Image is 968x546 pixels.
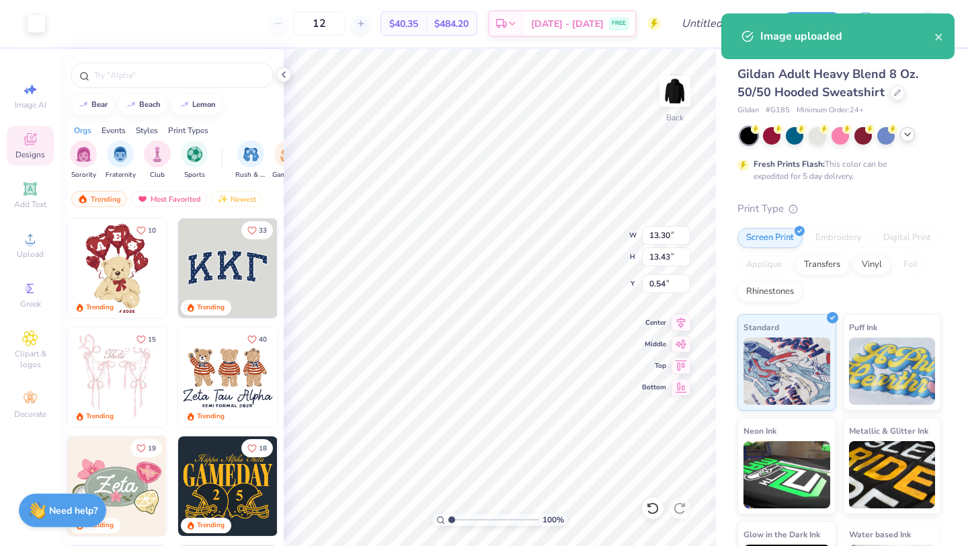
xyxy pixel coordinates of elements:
img: trend_line.gif [179,101,190,109]
img: Neon Ink [743,441,830,508]
div: Screen Print [737,228,803,248]
img: Back [661,78,688,105]
button: filter button [181,141,208,180]
span: Center [642,318,666,327]
button: Like [241,330,273,348]
div: Digital Print [875,228,940,248]
div: Print Type [737,201,941,217]
div: Events [102,124,126,136]
div: filter for Sports [181,141,208,180]
div: Image uploaded [760,28,934,44]
button: Like [241,221,273,239]
strong: Fresh Prints Flash: [754,159,825,169]
div: filter for Club [144,141,171,180]
img: a3be6b59-b000-4a72-aad0-0c575b892a6b [178,327,278,427]
div: Trending [71,191,127,207]
strong: Need help? [49,504,97,517]
img: 2b704b5a-84f6-4980-8295-53d958423ff9 [277,436,376,536]
div: Back [666,112,684,124]
span: Clipart & logos [7,348,54,370]
img: 010ceb09-c6fc-40d9-b71e-e3f087f73ee6 [67,436,167,536]
img: trending.gif [77,194,88,204]
button: filter button [272,141,303,180]
img: 3b9aba4f-e317-4aa7-a679-c95a879539bd [178,219,278,318]
span: Puff Ink [849,320,877,334]
input: Untitled Design [671,10,770,37]
img: trend_line.gif [126,101,136,109]
div: Most Favorited [131,191,207,207]
img: Sports Image [187,147,202,162]
span: Designs [15,149,45,160]
img: Metallic & Glitter Ink [849,441,936,508]
div: Vinyl [853,255,891,275]
img: edfb13fc-0e43-44eb-bea2-bf7fc0dd67f9 [277,219,376,318]
span: Metallic & Glitter Ink [849,424,928,438]
div: bear [91,101,108,108]
span: 10 [148,227,156,234]
span: Top [642,361,666,370]
span: Glow in the Dark Ink [743,527,820,541]
div: This color can be expedited for 5 day delivery. [754,158,919,182]
input: Try "Alpha" [93,69,265,82]
img: e74243e0-e378-47aa-a400-bc6bcb25063a [166,219,266,318]
span: Greek [20,299,41,309]
div: Trending [197,412,225,422]
img: d12c9beb-9502-45c7-ae94-40b97fdd6040 [277,327,376,427]
span: Add Text [14,199,46,210]
span: FREE [612,19,626,28]
div: lemon [192,101,216,108]
span: 19 [148,445,156,452]
span: 100 % [542,514,564,526]
img: trend_line.gif [78,101,89,109]
div: filter for Fraternity [106,141,136,180]
img: most_fav.gif [137,194,148,204]
div: Styles [136,124,158,136]
button: filter button [235,141,266,180]
img: Standard [743,338,830,405]
span: [DATE] - [DATE] [531,17,604,31]
div: beach [139,101,161,108]
div: Applique [737,255,791,275]
span: $484.20 [434,17,469,31]
div: Newest [211,191,262,207]
span: Sorority [71,170,96,180]
button: Like [130,330,162,348]
button: bear [71,95,114,115]
span: Minimum Order: 24 + [797,105,864,116]
button: beach [118,95,167,115]
div: Rhinestones [737,282,803,302]
span: 18 [259,445,267,452]
span: Sports [184,170,205,180]
span: Water based Ink [849,527,911,541]
div: Trending [197,520,225,531]
span: Decorate [14,409,46,420]
img: d12a98c7-f0f7-4345-bf3a-b9f1b718b86e [166,327,266,427]
img: Rush & Bid Image [243,147,259,162]
div: Orgs [74,124,91,136]
button: close [934,28,944,44]
span: 15 [148,336,156,343]
img: d6d5c6c6-9b9a-4053-be8a-bdf4bacb006d [166,436,266,536]
div: Print Types [168,124,208,136]
span: 33 [259,227,267,234]
button: filter button [144,141,171,180]
img: b8819b5f-dd70-42f8-b218-32dd770f7b03 [178,436,278,536]
div: filter for Game Day [272,141,303,180]
span: Game Day [272,170,303,180]
div: Trending [86,412,114,422]
span: Neon Ink [743,424,776,438]
button: filter button [70,141,97,180]
span: Fraternity [106,170,136,180]
button: lemon [171,95,222,115]
img: Newest.gif [217,194,228,204]
button: filter button [106,141,136,180]
span: Gildan [737,105,759,116]
span: Standard [743,320,779,334]
span: 40 [259,336,267,343]
div: Trending [86,303,114,313]
img: 587403a7-0594-4a7f-b2bd-0ca67a3ff8dd [67,219,167,318]
span: Bottom [642,383,666,392]
button: Like [241,439,273,457]
img: Club Image [150,147,165,162]
img: Sorority Image [76,147,91,162]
